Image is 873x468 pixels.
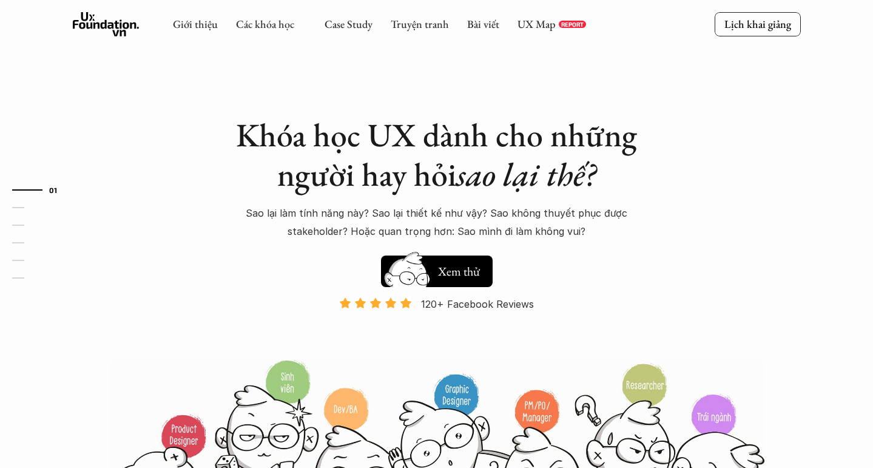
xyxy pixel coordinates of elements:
p: 120+ Facebook Reviews [421,295,534,313]
a: Xem thử [381,249,493,287]
a: Giới thiệu [173,17,218,31]
h1: Khóa học UX dành cho những người hay hỏi [224,115,649,194]
a: Case Study [325,17,372,31]
a: Bài viết [467,17,499,31]
a: UX Map [517,17,556,31]
p: REPORT [561,21,584,28]
h5: Xem thử [438,263,483,280]
a: 01 [12,183,70,197]
p: Lịch khai giảng [724,17,791,31]
strong: 01 [49,186,58,194]
a: REPORT [559,21,586,28]
a: Truyện tranh [391,17,449,31]
a: Lịch khai giảng [715,12,801,36]
a: Các khóa học [236,17,294,31]
em: sao lại thế? [456,153,596,195]
p: Sao lại làm tính năng này? Sao lại thiết kế như vậy? Sao không thuyết phục được stakeholder? Hoặc... [224,204,649,241]
a: 120+ Facebook Reviews [329,297,545,358]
